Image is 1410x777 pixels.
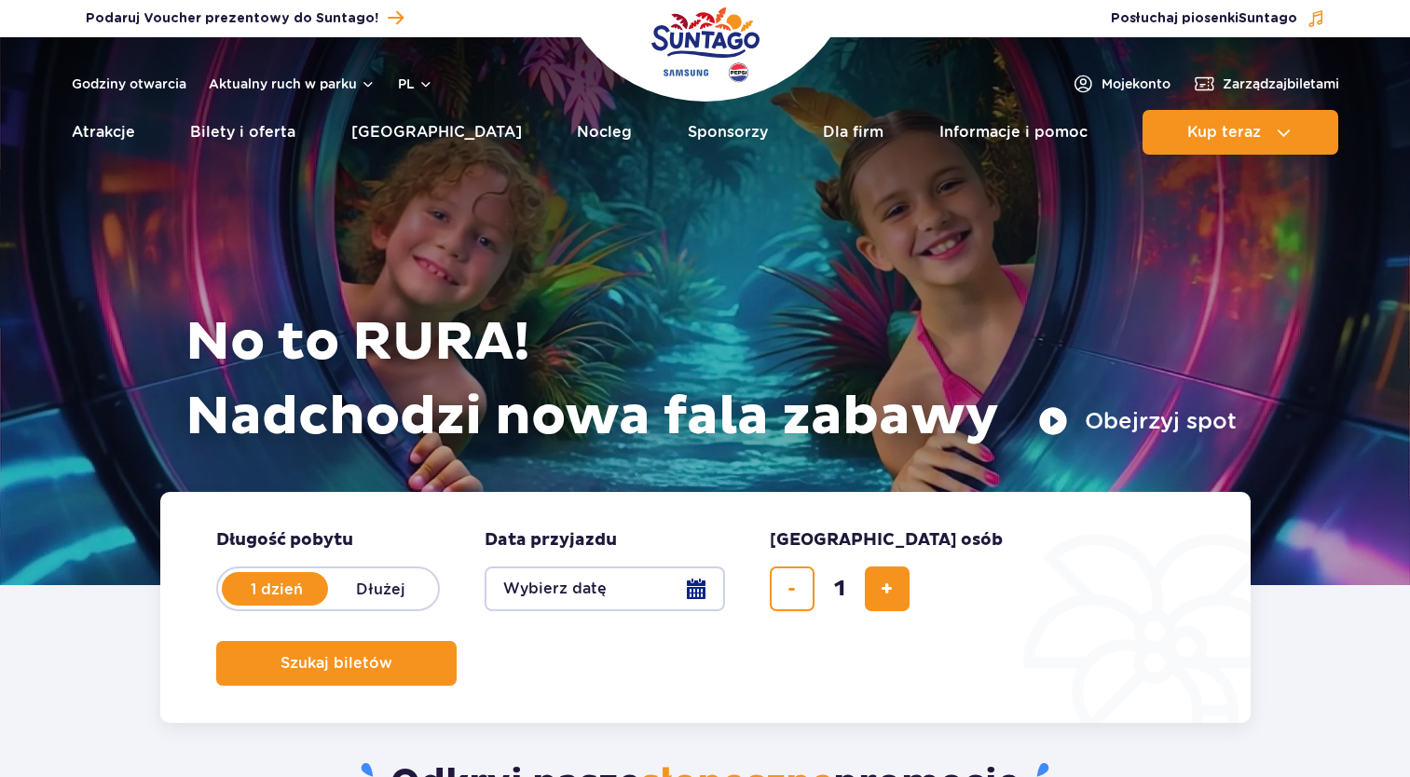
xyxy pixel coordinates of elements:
h1: No to RURA! Nadchodzi nowa fala zabawy [185,306,1237,455]
button: Posłuchaj piosenkiSuntago [1111,9,1325,28]
button: Wybierz datę [485,566,725,611]
label: Dłużej [328,569,434,608]
button: usuń bilet [770,566,815,611]
span: Zarządzaj biletami [1223,75,1339,93]
span: [GEOGRAPHIC_DATA] osób [770,529,1003,552]
a: Nocleg [577,110,632,155]
span: Szukaj biletów [281,655,392,672]
span: Suntago [1239,12,1297,25]
a: Bilety i oferta [190,110,295,155]
a: Informacje i pomoc [939,110,1088,155]
button: Obejrzyj spot [1038,406,1237,436]
input: liczba biletów [817,566,862,611]
a: Mojekonto [1072,73,1170,95]
label: 1 dzień [224,569,330,608]
a: [GEOGRAPHIC_DATA] [351,110,522,155]
button: Kup teraz [1143,110,1338,155]
a: Podaruj Voucher prezentowy do Suntago! [86,6,404,31]
span: Kup teraz [1187,124,1261,141]
form: Planowanie wizyty w Park of Poland [160,492,1251,723]
a: Dla firm [823,110,883,155]
button: pl [398,75,433,93]
span: Posłuchaj piosenki [1111,9,1297,28]
span: Data przyjazdu [485,529,617,552]
button: Szukaj biletów [216,641,457,686]
a: Godziny otwarcia [72,75,186,93]
span: Podaruj Voucher prezentowy do Suntago! [86,9,378,28]
button: Aktualny ruch w parku [209,76,376,91]
button: dodaj bilet [865,566,910,611]
a: Sponsorzy [688,110,768,155]
a: Atrakcje [72,110,135,155]
span: Moje konto [1102,75,1170,93]
span: Długość pobytu [216,529,353,552]
a: Zarządzajbiletami [1193,73,1339,95]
